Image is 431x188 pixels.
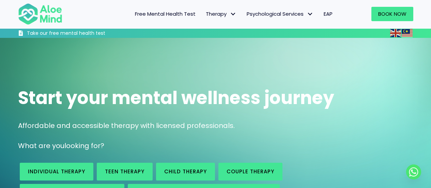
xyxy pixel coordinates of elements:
img: en [390,29,401,37]
a: Whatsapp [406,164,421,179]
a: Take our free mental health test [18,30,142,38]
a: Free Mental Health Test [130,7,201,21]
span: Psychological Services: submenu [305,9,315,19]
a: Child Therapy [156,163,215,180]
a: Individual therapy [20,163,93,180]
span: Psychological Services [247,10,313,17]
span: EAP [324,10,333,17]
a: English [390,29,402,37]
a: Teen Therapy [97,163,153,180]
span: looking for? [64,141,104,150]
span: Individual therapy [28,168,85,175]
span: Book Now [378,10,406,17]
a: TherapyTherapy: submenu [201,7,242,21]
span: Couple therapy [227,168,274,175]
span: Free Mental Health Test [135,10,196,17]
a: Psychological ServicesPsychological Services: submenu [242,7,319,21]
span: Therapy [206,10,236,17]
span: What are you [18,141,64,150]
a: Couple therapy [218,163,282,180]
span: Therapy: submenu [228,9,238,19]
a: EAP [319,7,338,21]
a: Malay [402,29,413,37]
img: Aloe mind Logo [18,3,62,25]
h3: Take our free mental health test [27,30,142,37]
p: Affordable and accessible therapy with licensed professionals. [18,121,413,131]
a: Book Now [371,7,413,21]
img: ms [402,29,413,37]
span: Child Therapy [164,168,207,175]
span: Start your mental wellness journey [18,85,334,110]
nav: Menu [71,7,338,21]
span: Teen Therapy [105,168,144,175]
